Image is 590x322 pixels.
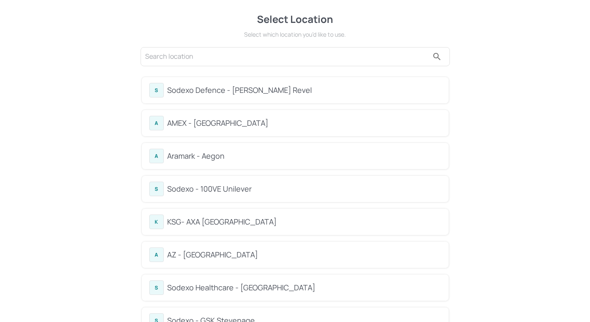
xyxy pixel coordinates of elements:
[429,48,445,65] button: search
[167,85,441,96] div: Sodexo Defence - [PERSON_NAME] Revel
[145,50,429,63] input: Search location
[149,116,164,130] div: A
[149,182,164,196] div: S
[149,149,164,163] div: A
[149,247,164,262] div: A
[149,215,164,229] div: K
[149,280,164,295] div: S
[167,282,441,293] div: Sodexo Healthcare - [GEOGRAPHIC_DATA]
[139,30,451,39] div: Select which location you’d like to use.
[167,216,441,227] div: KSG- AXA [GEOGRAPHIC_DATA]
[139,12,451,27] div: Select Location
[167,183,441,195] div: Sodexo - 100VE Unilever
[149,83,164,97] div: S
[167,249,441,260] div: AZ - [GEOGRAPHIC_DATA]
[167,150,441,162] div: Aramark - Aegon
[167,117,441,129] div: AMEX - [GEOGRAPHIC_DATA]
